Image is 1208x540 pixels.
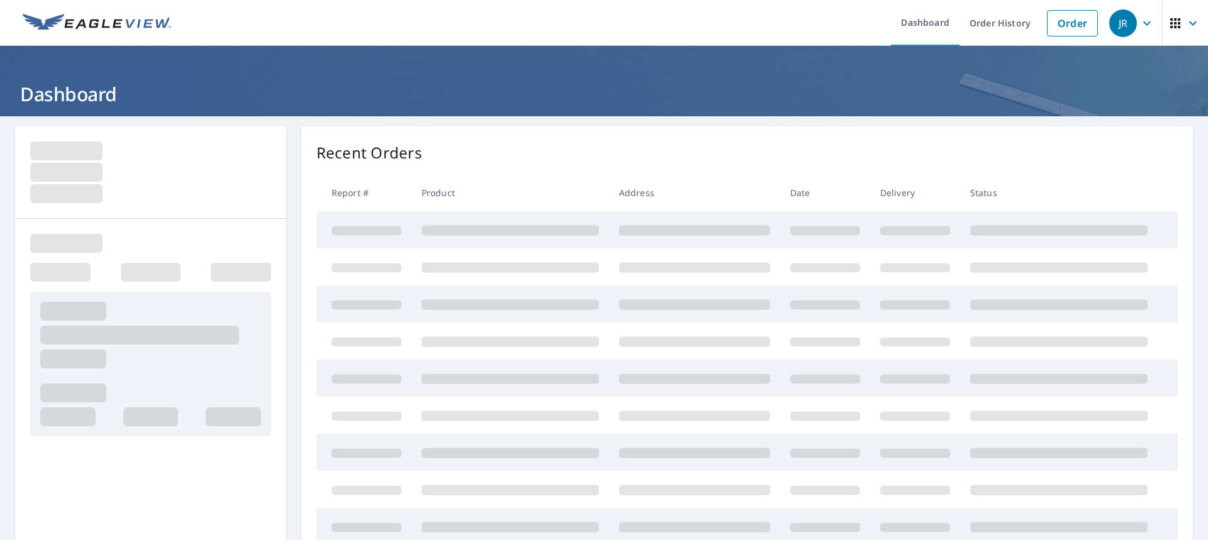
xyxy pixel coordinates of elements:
a: Order [1047,10,1098,36]
th: Address [609,174,780,211]
div: JR [1109,9,1137,37]
th: Date [780,174,870,211]
p: Recent Orders [316,141,422,164]
h1: Dashboard [15,81,1193,107]
th: Delivery [870,174,960,211]
img: EV Logo [23,14,171,33]
th: Report # [316,174,411,211]
th: Product [411,174,609,211]
th: Status [960,174,1158,211]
